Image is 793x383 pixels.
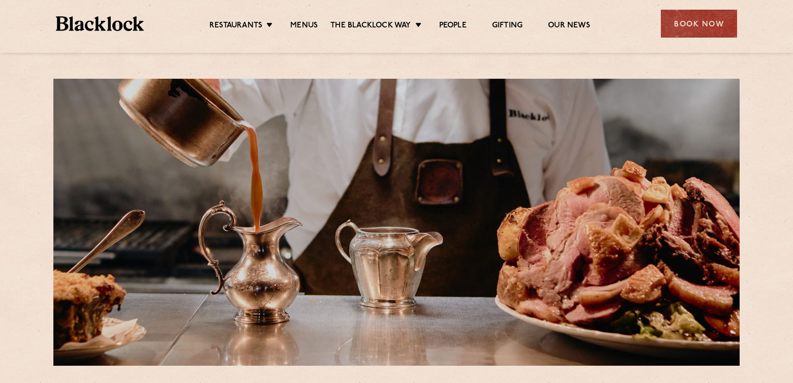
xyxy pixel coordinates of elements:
[290,21,318,32] a: Menus
[209,21,262,32] a: Restaurants
[661,10,737,38] div: Book Now
[330,21,411,32] a: The Blacklock Way
[439,21,467,32] a: People
[56,16,144,31] img: BL_Textured_Logo-footer-cropped.svg
[492,21,523,32] a: Gifting
[548,21,590,32] a: Our News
